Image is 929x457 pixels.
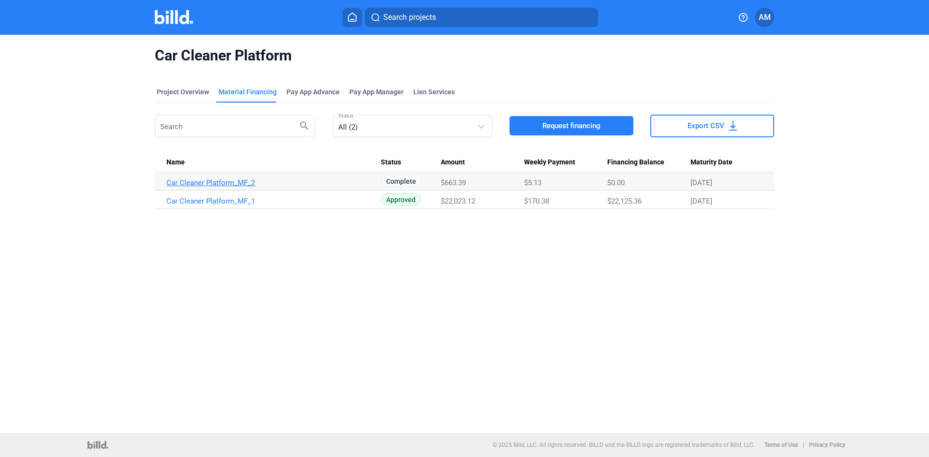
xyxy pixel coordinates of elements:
div: Maturity Date [690,158,763,167]
button: Search projects [365,8,598,27]
span: Search projects [383,12,436,23]
span: Name [166,158,185,167]
img: Billd Company Logo [155,10,193,24]
a: Car Cleaner Platform_MF_1 [166,197,381,206]
span: Approved [381,193,421,206]
div: Pay App Advance [286,87,340,97]
span: [DATE] [690,178,712,187]
span: Request financing [542,121,600,131]
b: Privacy Policy [809,442,845,448]
span: $22,023.12 [441,197,475,206]
span: Amount [441,158,465,167]
div: Material Financing [219,87,277,97]
span: Maturity Date [690,158,733,167]
a: Car Cleaner Platform_MF_2 [166,178,381,187]
span: Complete [381,175,421,187]
p: | [803,442,804,448]
span: $0.00 [607,178,625,187]
button: AM [755,8,774,27]
div: Project Overview [157,87,209,97]
span: [DATE] [690,197,712,206]
span: Export CSV [688,121,724,131]
span: AM [759,12,771,23]
div: Weekly Payment [524,158,607,167]
span: Pay App Manager [349,87,404,97]
div: Name [166,158,381,167]
span: Financing Balance [607,158,664,167]
img: logo [88,441,108,449]
button: Export CSV [650,115,774,137]
mat-select-trigger: All (2) [338,123,358,132]
span: $663.39 [441,178,466,187]
mat-icon: search [299,119,310,131]
button: Request financing [509,116,633,135]
div: Lien Services [413,87,455,97]
span: Weekly Payment [524,158,575,167]
div: Status [381,158,441,167]
p: © 2025 Billd, LLC. All rights reserved. BILLD and the BILLD logo are registered trademarks of Bil... [493,442,755,448]
span: $22,125.36 [607,197,642,206]
span: $5.13 [524,178,541,187]
div: Amount [441,158,524,167]
span: Car Cleaner Platform [155,46,774,65]
b: Terms of Use [764,442,798,448]
span: $170.38 [524,197,549,206]
span: Status [381,158,401,167]
div: Financing Balance [607,158,690,167]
